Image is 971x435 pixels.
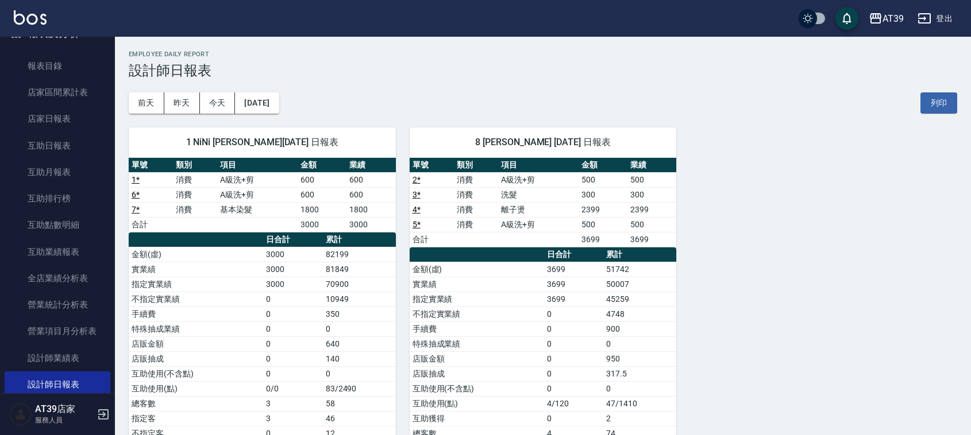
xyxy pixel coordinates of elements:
td: 洗髮 [498,187,579,202]
td: A級洗+剪 [498,172,579,187]
td: 600 [298,172,346,187]
td: 指定實業績 [129,277,263,292]
td: 互助使用(不含點) [129,366,263,381]
td: 2399 [579,202,627,217]
h2: Employee Daily Report [129,51,957,58]
a: 互助業績報表 [5,239,110,265]
td: 3000 [346,217,395,232]
a: 互助點數明細 [5,212,110,238]
td: 指定實業績 [410,292,544,306]
a: 全店業績分析表 [5,265,110,292]
td: 3699 [627,232,676,247]
th: 單號 [129,158,173,173]
td: 0 [323,366,396,381]
td: 2399 [627,202,676,217]
td: 0 [544,381,603,396]
td: 300 [579,187,627,202]
th: 日合計 [263,232,322,247]
button: save [835,7,858,30]
td: 店販金額 [129,336,263,351]
th: 單號 [410,158,454,173]
td: 600 [346,172,395,187]
td: 0 [544,306,603,321]
td: 手續費 [410,321,544,336]
td: 消費 [173,172,217,187]
button: [DATE] [235,92,279,114]
td: 317.5 [603,366,676,381]
td: 指定客 [129,411,263,426]
button: 列印 [920,92,957,114]
td: 實業績 [410,277,544,292]
button: 昨天 [164,92,200,114]
td: 350 [323,306,396,321]
th: 業績 [627,158,676,173]
td: 金額(虛) [410,262,544,277]
td: 0 [544,321,603,336]
th: 項目 [217,158,298,173]
td: 3699 [544,262,603,277]
span: 1 NiNi [PERSON_NAME][DATE] 日報表 [142,137,382,148]
a: 互助月報表 [5,159,110,185]
td: 0 [603,336,676,351]
td: 0 [263,336,322,351]
button: 今天 [200,92,236,114]
a: 互助日報表 [5,133,110,159]
th: 日合計 [544,247,603,262]
td: 不指定實業績 [129,292,263,306]
table: a dense table [410,158,677,247]
button: AT39 [864,7,908,30]
td: 互助使用(點) [129,381,263,396]
td: 消費 [454,217,498,232]
td: 50007 [603,277,676,292]
td: 合計 [410,232,454,247]
a: 設計師日報表 [5,371,110,398]
a: 設計師業績表 [5,345,110,371]
td: 基本染髮 [217,202,298,217]
td: 店販金額 [410,351,544,366]
td: 0 [263,351,322,366]
a: 店家區間累計表 [5,79,110,106]
td: 互助使用(不含點) [410,381,544,396]
td: 3 [263,411,322,426]
td: 51742 [603,262,676,277]
td: 2 [603,411,676,426]
td: 3699 [544,292,603,306]
td: 互助使用(點) [410,396,544,411]
td: 特殊抽成業績 [410,336,544,351]
th: 業績 [346,158,395,173]
td: 900 [603,321,676,336]
td: 金額(虛) [129,247,263,262]
td: 0 [263,366,322,381]
img: Person [9,403,32,426]
td: 3699 [579,232,627,247]
h5: AT39店家 [35,403,94,415]
a: 營業項目月分析表 [5,318,110,344]
td: 實業績 [129,262,263,277]
td: 70900 [323,277,396,292]
td: 0 [263,292,322,306]
td: 45259 [603,292,676,306]
td: 950 [603,351,676,366]
td: 0 [544,336,603,351]
td: 46 [323,411,396,426]
td: 81849 [323,262,396,277]
td: 300 [627,187,676,202]
td: 消費 [454,202,498,217]
td: A級洗+剪 [217,172,298,187]
td: 500 [579,172,627,187]
th: 累計 [323,232,396,247]
td: 3699 [544,277,603,292]
button: 前天 [129,92,164,114]
td: 500 [579,217,627,232]
th: 金額 [579,158,627,173]
td: 0/0 [263,381,322,396]
td: 消費 [454,187,498,202]
th: 類別 [173,158,217,173]
td: 總客數 [129,396,263,411]
td: 0 [323,321,396,336]
td: 3 [263,396,322,411]
td: 0 [603,381,676,396]
td: 0 [544,411,603,426]
td: 消費 [454,172,498,187]
td: 3000 [298,217,346,232]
